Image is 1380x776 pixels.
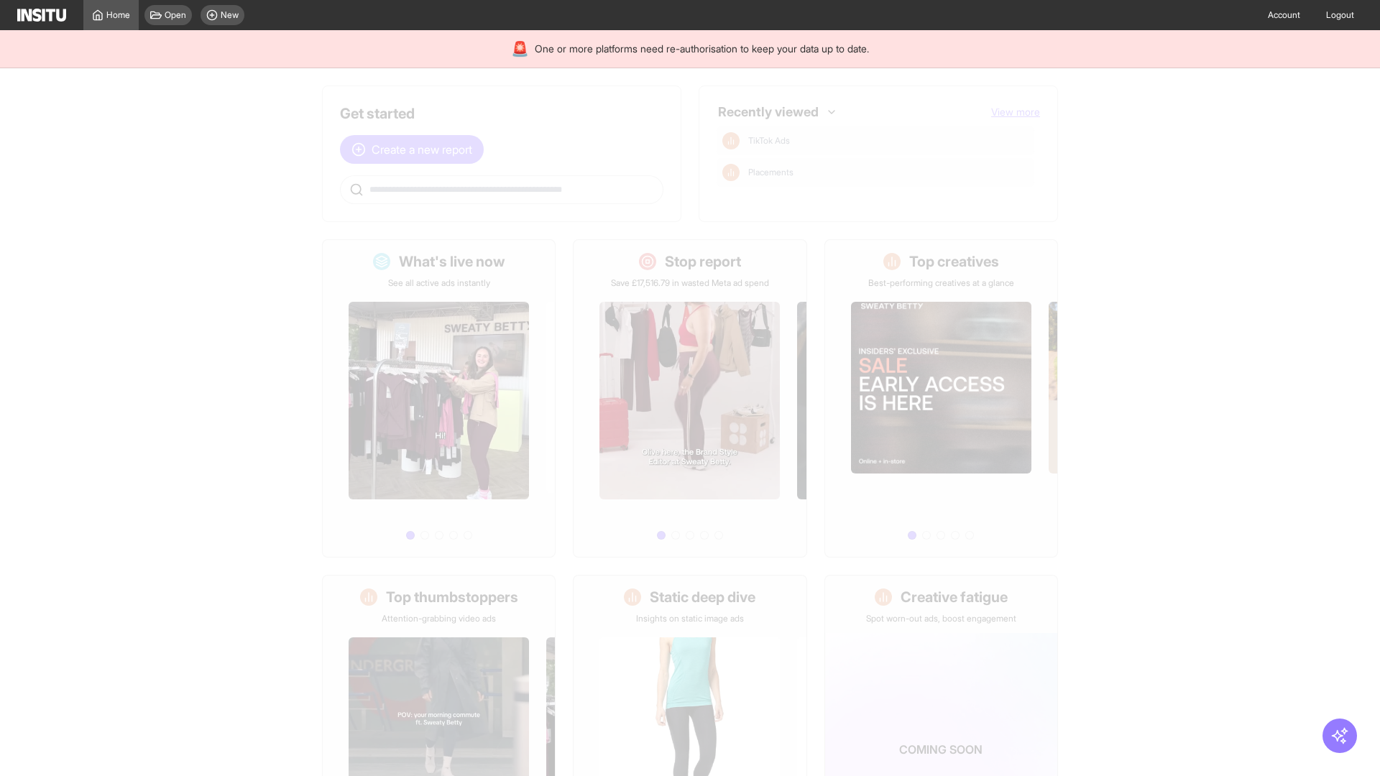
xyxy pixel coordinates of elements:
span: Home [106,9,130,21]
span: One or more platforms need re-authorisation to keep your data up to date. [535,42,869,56]
span: Open [165,9,186,21]
span: New [221,9,239,21]
div: 🚨 [511,39,529,59]
img: Logo [17,9,66,22]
